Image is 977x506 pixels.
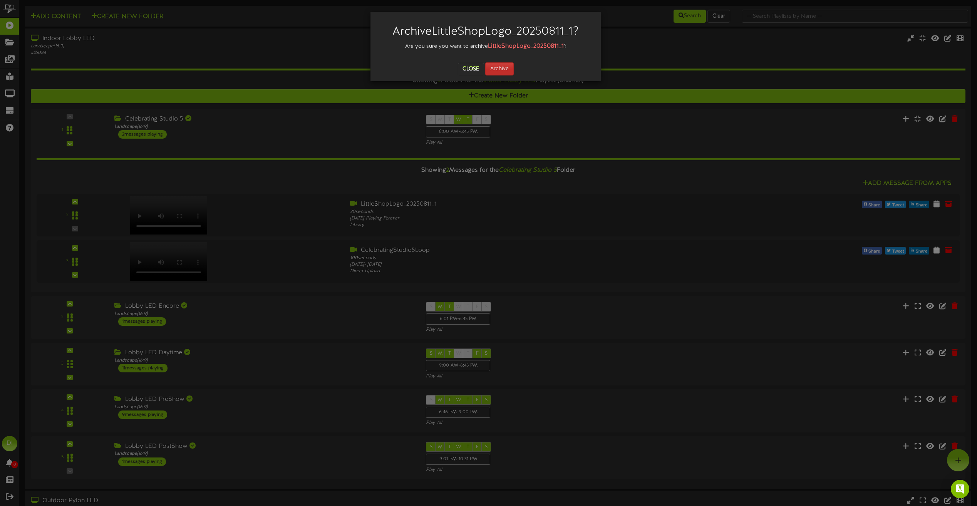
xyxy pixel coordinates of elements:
div: Open Intercom Messenger [951,480,969,498]
button: Archive [485,62,514,75]
strong: LittleShopLogo_20250811_1 [488,43,564,50]
h2: Archive LittleShopLogo_20250811_1 ? [382,25,589,38]
button: Close [458,63,484,75]
div: Are you sure you want to archive ? [376,42,595,51]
